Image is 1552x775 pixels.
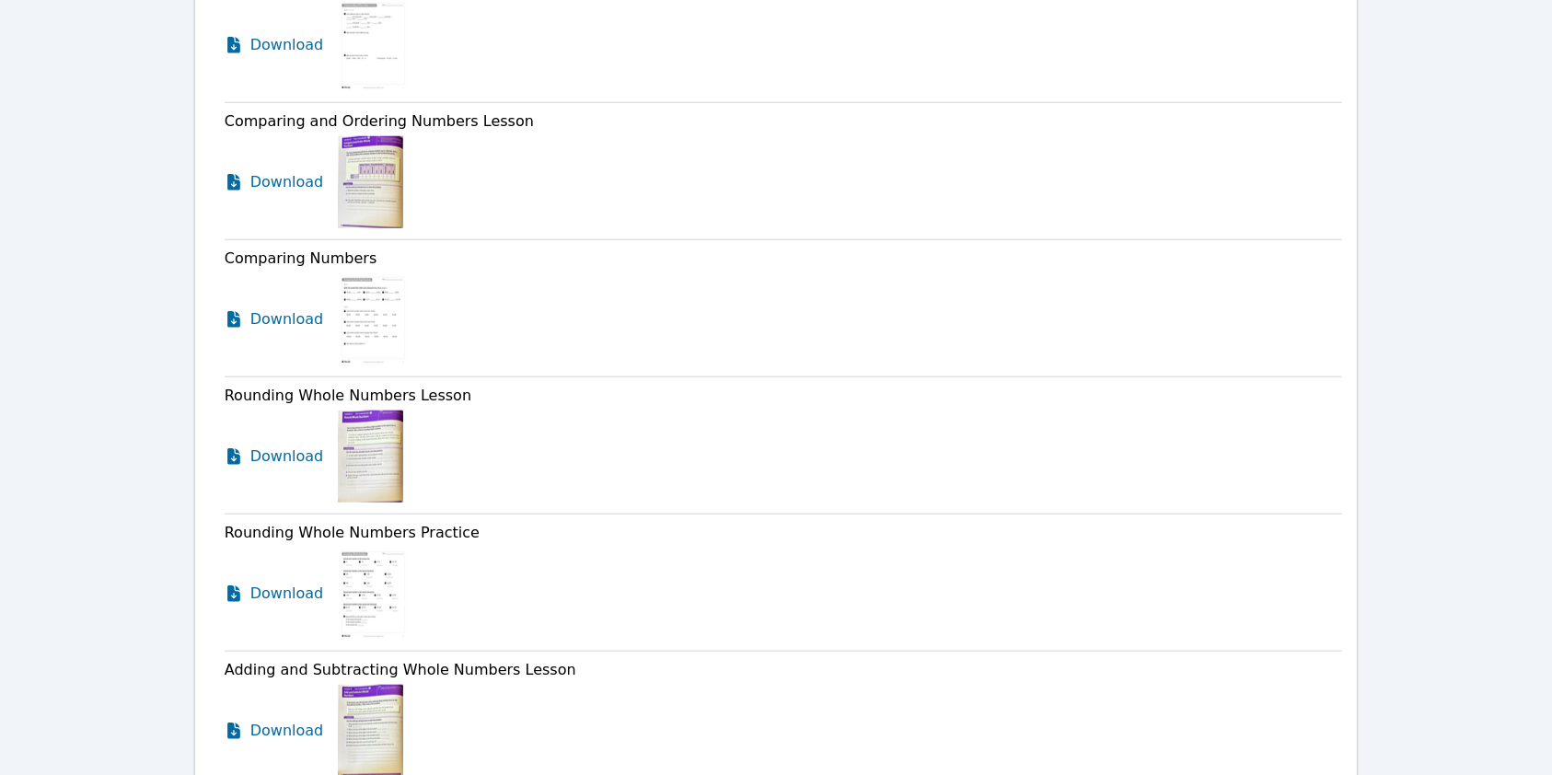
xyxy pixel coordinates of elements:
span: Download [250,34,324,56]
span: Download [250,720,324,742]
a: Download [225,548,324,640]
a: Download [225,136,324,228]
img: Comparing and Ordering Numbers Lesson [338,136,403,228]
img: Comparing Numbers [338,273,409,365]
a: Download [225,273,324,365]
a: Download [225,411,324,503]
span: Rounding Whole Numbers Practice [225,524,480,541]
span: Download [250,308,324,330]
span: Download [250,445,324,468]
span: Adding and Subtracting Whole Numbers Lesson [225,661,576,678]
span: Rounding Whole Numbers Lesson [225,387,471,404]
span: Download [250,171,324,193]
span: Comparing Numbers [225,249,377,267]
img: Rounding Whole Numbers Practice [338,548,409,640]
span: Download [250,583,324,605]
img: Rounding Whole Numbers Lesson [338,411,403,503]
span: Comparing and Ordering Numbers Lesson [225,112,534,130]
